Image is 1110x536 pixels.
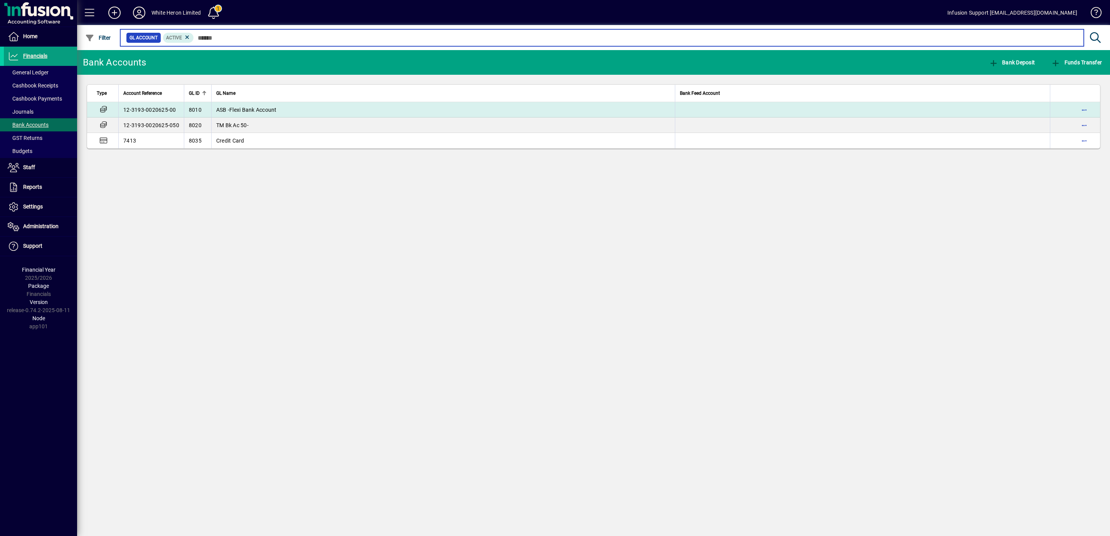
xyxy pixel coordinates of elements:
[189,122,202,128] span: 8020
[118,102,184,118] td: 12-3193-0020625-00
[129,34,158,42] span: GL Account
[216,89,235,97] span: GL Name
[23,203,43,210] span: Settings
[1078,119,1090,131] button: More options
[1085,2,1100,27] a: Knowledge Base
[85,35,111,41] span: Filter
[216,138,244,144] span: Credit Card
[4,145,77,158] a: Budgets
[23,33,37,39] span: Home
[4,197,77,217] a: Settings
[189,89,200,97] span: GL ID
[127,6,151,20] button: Profile
[189,89,207,97] div: GL ID
[8,109,34,115] span: Journals
[989,59,1035,66] span: Bank Deposit
[102,6,127,20] button: Add
[216,107,277,113] span: ASB -Flexi Bank Account
[23,53,47,59] span: Financials
[216,122,249,128] span: TM Bk Ac 50-
[23,223,59,229] span: Administration
[97,89,114,97] div: Type
[97,89,107,97] span: Type
[22,267,55,273] span: Financial Year
[680,89,720,97] span: Bank Feed Account
[4,92,77,105] a: Cashbook Payments
[23,243,42,249] span: Support
[680,89,1045,97] div: Bank Feed Account
[4,105,77,118] a: Journals
[4,27,77,46] a: Home
[4,158,77,177] a: Staff
[1078,104,1090,116] button: More options
[1049,55,1104,69] button: Funds Transfer
[83,56,146,69] div: Bank Accounts
[28,283,49,289] span: Package
[947,7,1077,19] div: Infusion Support [EMAIL_ADDRESS][DOMAIN_NAME]
[4,237,77,256] a: Support
[1051,59,1102,66] span: Funds Transfer
[8,82,58,89] span: Cashbook Receipts
[8,135,42,141] span: GST Returns
[8,122,49,128] span: Bank Accounts
[8,148,32,154] span: Budgets
[4,118,77,131] a: Bank Accounts
[189,107,202,113] span: 8010
[4,79,77,92] a: Cashbook Receipts
[23,184,42,190] span: Reports
[8,69,49,76] span: General Ledger
[4,66,77,79] a: General Ledger
[118,133,184,148] td: 7413
[1078,134,1090,147] button: More options
[151,7,201,19] div: White Heron Limited
[4,178,77,197] a: Reports
[987,55,1037,69] button: Bank Deposit
[23,164,35,170] span: Staff
[4,131,77,145] a: GST Returns
[163,33,194,43] mat-chip: Activation Status: Active
[8,96,62,102] span: Cashbook Payments
[189,138,202,144] span: 8035
[118,118,184,133] td: 12-3193-0020625-050
[4,217,77,236] a: Administration
[123,89,162,97] span: Account Reference
[166,35,182,40] span: Active
[30,299,48,305] span: Version
[32,315,45,321] span: Node
[83,31,113,45] button: Filter
[216,89,670,97] div: GL Name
